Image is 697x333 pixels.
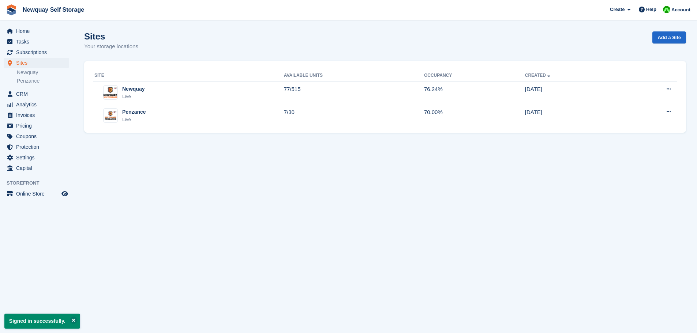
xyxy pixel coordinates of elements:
[4,58,69,68] a: menu
[424,70,525,82] th: Occupancy
[16,58,60,68] span: Sites
[4,26,69,36] a: menu
[16,189,60,199] span: Online Store
[16,142,60,152] span: Protection
[4,142,69,152] a: menu
[16,37,60,47] span: Tasks
[525,81,622,104] td: [DATE]
[122,116,146,123] div: Live
[4,131,69,141] a: menu
[16,121,60,131] span: Pricing
[104,87,117,98] img: Image of Newquay site
[4,99,69,110] a: menu
[284,81,424,104] td: 77/515
[16,131,60,141] span: Coupons
[4,314,80,329] p: Signed in successfully.
[4,152,69,163] a: menu
[16,47,60,57] span: Subscriptions
[84,31,138,41] h1: Sites
[4,89,69,99] a: menu
[16,26,60,36] span: Home
[17,69,69,76] a: Newquay
[284,70,424,82] th: Available Units
[4,110,69,120] a: menu
[671,6,690,14] span: Account
[84,42,138,51] p: Your storage locations
[4,189,69,199] a: menu
[663,6,670,13] img: Baylor
[16,110,60,120] span: Invoices
[122,85,145,93] div: Newquay
[104,110,117,121] img: Image of Penzance site
[17,77,69,84] a: Penzance
[122,108,146,116] div: Penzance
[16,89,60,99] span: CRM
[424,104,525,127] td: 70.00%
[4,121,69,131] a: menu
[93,70,284,82] th: Site
[4,163,69,173] a: menu
[652,31,686,43] a: Add a Site
[4,47,69,57] a: menu
[16,163,60,173] span: Capital
[7,179,73,187] span: Storefront
[60,189,69,198] a: Preview store
[424,81,525,104] td: 76.24%
[4,37,69,47] a: menu
[20,4,87,16] a: Newquay Self Storage
[525,104,622,127] td: [DATE]
[646,6,656,13] span: Help
[122,93,145,100] div: Live
[284,104,424,127] td: 7/30
[6,4,17,15] img: stora-icon-8386f47178a22dfd0bd8f6a31ec36ba5ce8667c1dd55bd0f319d3a0aa187defe.svg
[525,73,552,78] a: Created
[16,99,60,110] span: Analytics
[16,152,60,163] span: Settings
[610,6,625,13] span: Create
